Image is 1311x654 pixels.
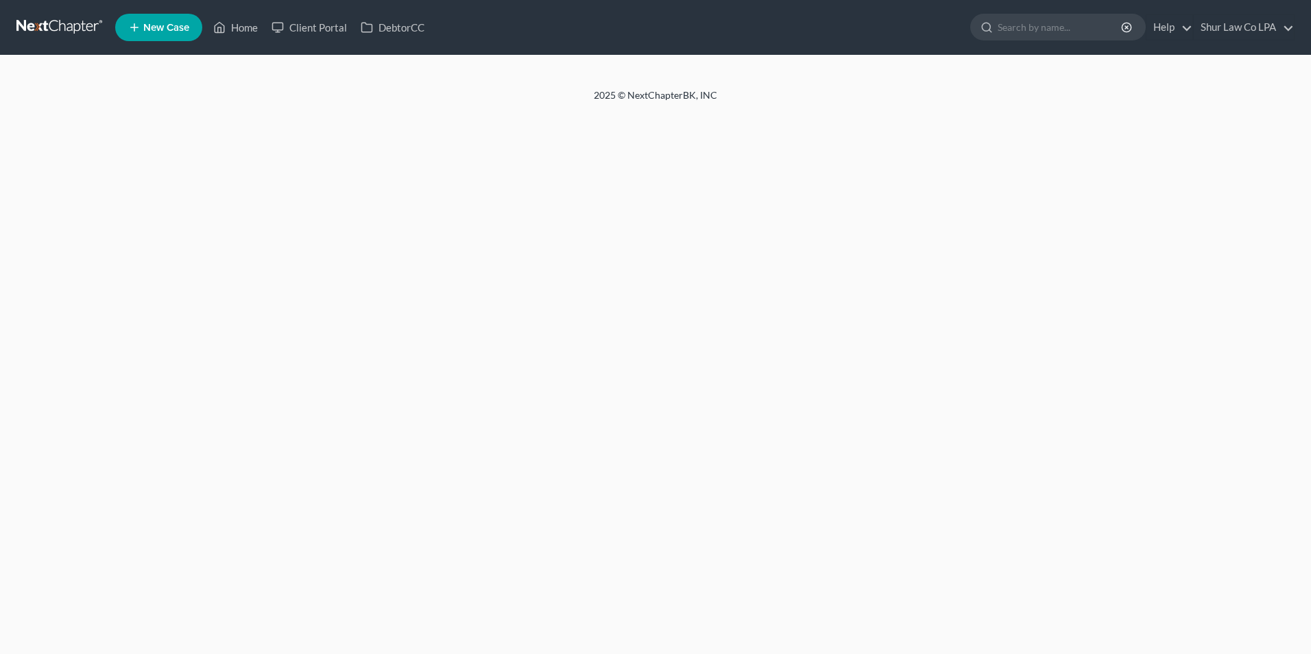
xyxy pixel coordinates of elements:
[998,14,1123,40] input: Search by name...
[1146,15,1192,40] a: Help
[143,23,189,33] span: New Case
[1194,15,1294,40] a: Shur Law Co LPA
[265,15,354,40] a: Client Portal
[265,88,1046,113] div: 2025 © NextChapterBK, INC
[206,15,265,40] a: Home
[354,15,431,40] a: DebtorCC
